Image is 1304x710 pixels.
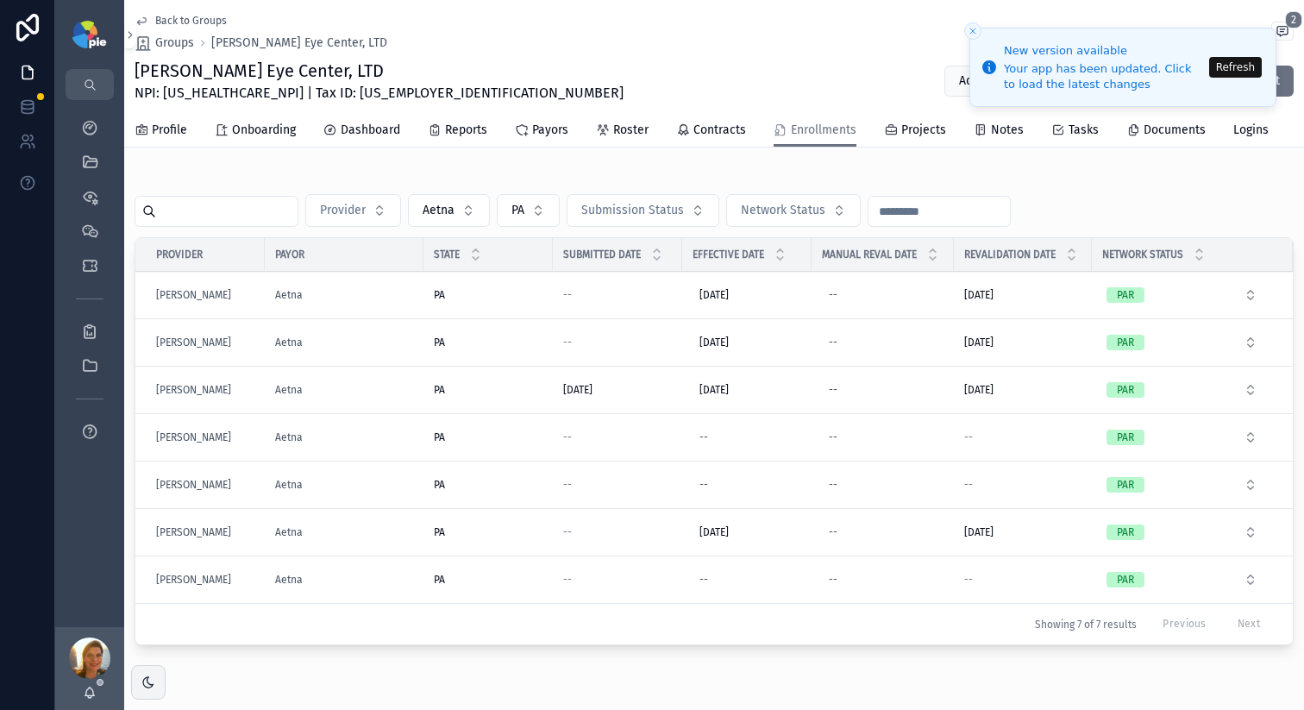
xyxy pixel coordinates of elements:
span: -- [563,525,572,539]
a: -- [964,478,1081,492]
span: -- [964,573,973,587]
span: -- [964,478,973,492]
span: PA [434,288,445,302]
span: Aetna [423,202,455,219]
a: -- [822,329,944,356]
span: Profile [152,122,187,139]
a: [PERSON_NAME] [156,430,231,444]
span: Payor [275,248,304,261]
a: -- [822,424,944,451]
a: -- [563,336,672,349]
a: Aetna [275,430,413,444]
a: PA [434,430,542,444]
span: [PERSON_NAME] [156,525,231,539]
button: Select Button [497,194,560,227]
span: Aetna [275,336,303,349]
span: Enrollments [791,122,856,139]
span: [DATE] [699,336,729,349]
span: Payors [532,122,568,139]
a: [PERSON_NAME] [156,288,231,302]
span: PA [434,336,445,349]
span: Projects [901,122,946,139]
a: -- [822,281,944,309]
div: -- [699,573,708,587]
a: Groups [135,35,194,52]
div: PAR [1117,572,1134,587]
a: [PERSON_NAME] [156,573,254,587]
a: Aetna [275,336,413,349]
button: Select Button [305,194,401,227]
a: Payors [515,115,568,149]
a: [DATE] [693,329,801,356]
span: [PERSON_NAME] [156,478,231,492]
span: Manual Reval Date [822,248,917,261]
span: PA [434,525,445,539]
a: [DATE] [563,383,672,397]
div: PAR [1117,430,1134,445]
a: [PERSON_NAME] [156,573,231,587]
span: Revalidation Date [964,248,1056,261]
a: Back to Groups [135,14,227,28]
span: -- [563,336,572,349]
a: Projects [884,115,946,149]
button: 2 [1271,22,1294,44]
a: -- [693,566,801,594]
a: -- [563,430,672,444]
a: -- [822,518,944,546]
span: NPI: [US_HEALTHCARE_NPI] | Tax ID: [US_EMPLOYER_IDENTIFICATION_NUMBER] [135,83,624,104]
span: [DATE] [964,383,994,397]
a: [DATE] [693,518,801,546]
a: [PERSON_NAME] [156,383,231,397]
div: -- [829,478,837,492]
a: -- [693,424,801,451]
img: App logo [72,21,106,48]
span: Aetna [275,288,303,302]
span: Aetna [275,525,303,539]
a: Reports [428,115,487,149]
span: Aetna [275,573,303,587]
a: Select Button [1092,563,1272,596]
div: New version available [1004,42,1204,60]
a: Contracts [676,115,746,149]
a: PA [434,525,542,539]
span: [PERSON_NAME] Eye Center, LTD [211,35,387,52]
span: -- [964,430,973,444]
span: [DATE] [964,525,994,539]
span: -- [563,288,572,302]
span: Onboarding [232,122,296,139]
a: -- [693,471,801,499]
a: Profile [135,115,187,149]
a: PA [434,383,542,397]
span: Documents [1144,122,1206,139]
div: -- [829,288,837,302]
a: Select Button [1092,421,1272,454]
button: Select Button [1093,280,1271,311]
span: [DATE] [964,336,994,349]
span: [DATE] [563,383,592,397]
span: [DATE] [699,525,729,539]
a: Select Button [1092,516,1272,549]
div: -- [829,383,837,397]
a: Aetna [275,383,303,397]
span: Dashboard [341,122,400,139]
div: -- [829,573,837,587]
a: Aetna [275,525,413,539]
span: Back to Groups [155,14,227,28]
span: PA [511,202,524,219]
a: Roster [596,115,649,149]
span: State [434,248,460,261]
span: -- [563,573,572,587]
a: [PERSON_NAME] [156,430,254,444]
a: Select Button [1092,468,1272,501]
a: [PERSON_NAME] [156,336,231,349]
span: Showing 7 of 7 results [1035,618,1137,631]
a: Aetna [275,430,303,444]
span: Roster [613,122,649,139]
a: Aetna [275,478,303,492]
a: PA [434,478,542,492]
span: Groups [155,35,194,52]
a: Enrollments [774,115,856,148]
